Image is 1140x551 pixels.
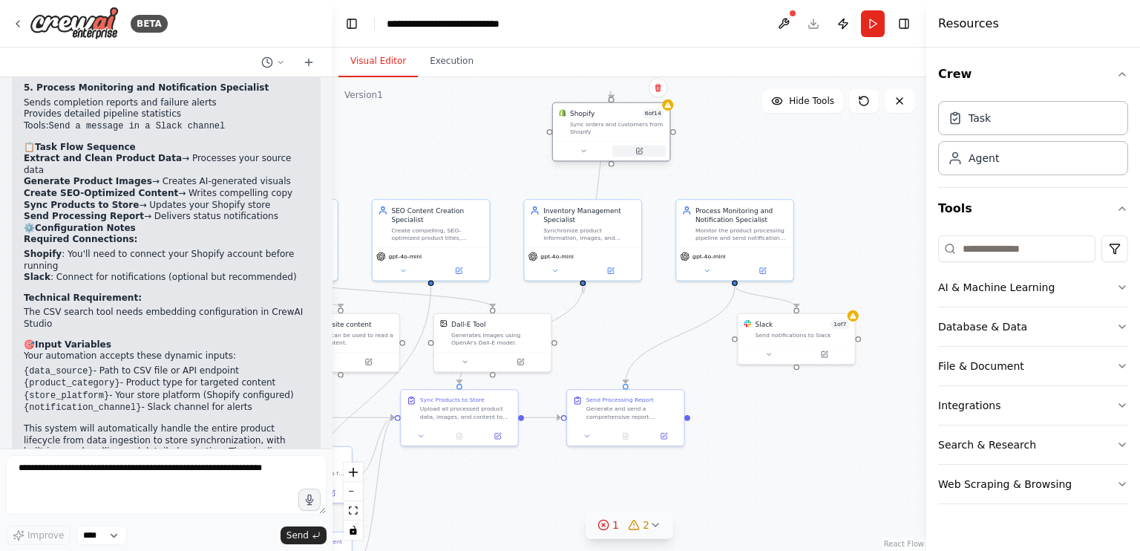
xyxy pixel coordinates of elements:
a: React Flow attribution [884,540,924,548]
div: Inventory Management Specialist [543,206,635,225]
div: Sync orders and customers from Shopify [570,120,664,135]
strong: Required Connections: [24,234,137,244]
div: SEO Content Creation SpecialistCreate compelling, SEO-optimized product titles, descriptions, and... [372,199,491,281]
span: Number of enabled actions [831,320,849,330]
nav: breadcrumb [387,16,543,31]
div: BETA [131,15,168,33]
button: Send [281,526,327,544]
li: - Your store platform (Shopify configured) [24,390,309,402]
div: Slack [755,320,773,330]
div: Generates images using OpenAI's Dall-E model. [451,331,546,346]
button: No output available [439,431,479,442]
button: zoom out [344,482,363,501]
div: Sync Products to Store [420,396,485,403]
button: fit view [344,501,363,521]
button: Tools [938,188,1128,229]
p: This system will automatically handle the entire product lifecycle from data ingestion to store s... [24,423,309,481]
button: Open in side panel [584,265,638,276]
span: Send [286,529,309,541]
strong: Shopify [24,249,62,259]
span: Number of enabled actions [642,108,664,118]
button: Open in side panel [647,431,680,442]
li: Provides detailed pipeline statistics [24,108,309,120]
span: 1 [612,518,619,532]
strong: Task Flow Sequence [35,142,136,152]
li: - Path to CSV file or API endpoint [24,365,309,378]
button: Search & Research [938,426,1128,464]
button: Web Scraping & Browsing [938,465,1128,503]
g: Edge from c45e4e41-f1d5-43f9-aecf-617066fb7440 to da522864-fe7c-4be7-85fe-1db804c43e38 [730,286,802,308]
button: Open in side panel [797,349,851,360]
div: Send notifications to Slack [755,331,849,339]
div: A tool that can be used to read a website content. [299,331,393,346]
div: DallEToolDall-E ToolGenerates images using OpenAI's Dall-E model. [433,313,552,373]
div: Process Monitoring and Notification Specialist [695,206,787,225]
div: Monitor the product processing pipeline and send notifications about successful completions, fail... [695,226,787,241]
button: Click to speak your automation idea [298,489,321,511]
div: Upload all processed product data, images, and content to {store_platform}. Manage inventory sync... [420,405,512,420]
div: Version 1 [344,89,383,101]
h2: ⚙️ [24,223,309,235]
button: Open in side panel [736,265,789,276]
li: → Delivers status notifications [24,211,309,223]
code: Send a message in a Slack channel [49,121,226,131]
button: Open in side panel [482,431,514,442]
li: - Product type for targeted content [24,377,309,390]
div: Generate and send a comprehensive report summarizing the product processing pipeline results. Inc... [586,405,678,420]
div: Crew [938,95,1128,187]
strong: Create SEO-Optimized Content [24,188,178,198]
g: Edge from cff094e4-9325-448d-82fa-528ec14f0c68 to 796540b6-2e18-4abb-8c59-bcc2779b57ef [122,286,346,308]
span: 2 [643,518,649,532]
li: → Processes your source data [24,153,309,176]
span: gpt-4o-mini [692,252,726,260]
button: Open in side panel [612,146,666,157]
div: Shopify [570,108,594,118]
div: Inventory Management SpecialistSynchronize product information, images, and inventory levels with... [523,199,642,281]
button: No output available [606,431,646,442]
div: Send Processing ReportGenerate and send a comprehensive report summarizing the product processing... [566,389,685,446]
li: → Writes compelling copy [24,188,309,200]
button: toggle interactivity [344,521,363,540]
div: Create compelling, SEO-optimized product titles, descriptions, and tags for {product_category} th... [391,226,483,241]
h2: 🎯 [24,339,309,351]
div: SEO Content Creation Specialist [391,206,483,225]
button: Database & Data [938,307,1128,346]
g: Edge from 0f74a499-3414-47bd-ae24-d62b033df78c to c135e2a2-05ec-41fb-990e-1ee7150e2438 [274,276,497,307]
button: Execution [418,46,485,77]
g: Edge from 9f4a2efa-4ae8-4008-a13a-06f8223ea9bb to 1c9be46f-3480-45cb-9e34-44dc7738d609 [578,89,616,296]
div: Generate high-quality, professional product images for each item in the cleaned dataset. Create i... [234,446,353,503]
strong: Generate Product Images [24,176,152,186]
div: Agent [969,151,999,166]
div: Process Monitoring and Notification SpecialistMonitor the product processing pipeline and send no... [675,199,794,281]
li: : Connect for notifications (optional but recommended) [24,272,309,284]
button: AI & Machine Learning [938,268,1128,307]
button: zoom in [344,463,363,482]
div: Task [969,111,991,125]
code: {store_platform} [24,391,109,401]
code: {product_category} [24,378,120,388]
div: Sync Products to StoreUpload all processed product data, images, and content to {store_platform}.... [400,389,519,446]
button: Delete node [649,78,668,97]
li: Sends completion reports and failure alerts [24,97,309,109]
span: Hide Tools [789,95,834,107]
strong: 5. Process Monitoring and Notification Specialist [24,82,269,93]
button: Open in side panel [432,265,485,276]
li: Tools: [24,120,309,133]
button: Switch to previous chat [255,53,291,71]
button: Open in side panel [494,356,547,368]
button: Hide Tools [762,89,843,113]
p: Your automation accepts these dynamic inputs: [24,351,309,362]
span: Improve [27,529,64,541]
h4: Resources [938,15,999,33]
g: Edge from 6f614c70-74c4-4bb6-97bd-a367dbd87f63 to 47320a75-73ce-47c3-8b69-100040b4163e [358,413,394,480]
div: React Flow controls [344,463,363,540]
button: File & Document [938,347,1128,385]
strong: Sync Products to Store [24,200,139,210]
code: {notification_channel} [24,402,141,413]
span: gpt-4o-mini [540,252,574,260]
div: Read website content [299,320,371,330]
div: Send Processing Report [586,396,654,403]
div: Dall-E Tool [451,320,485,330]
button: Open in side panel [280,265,333,276]
strong: Input Variables [35,339,111,350]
